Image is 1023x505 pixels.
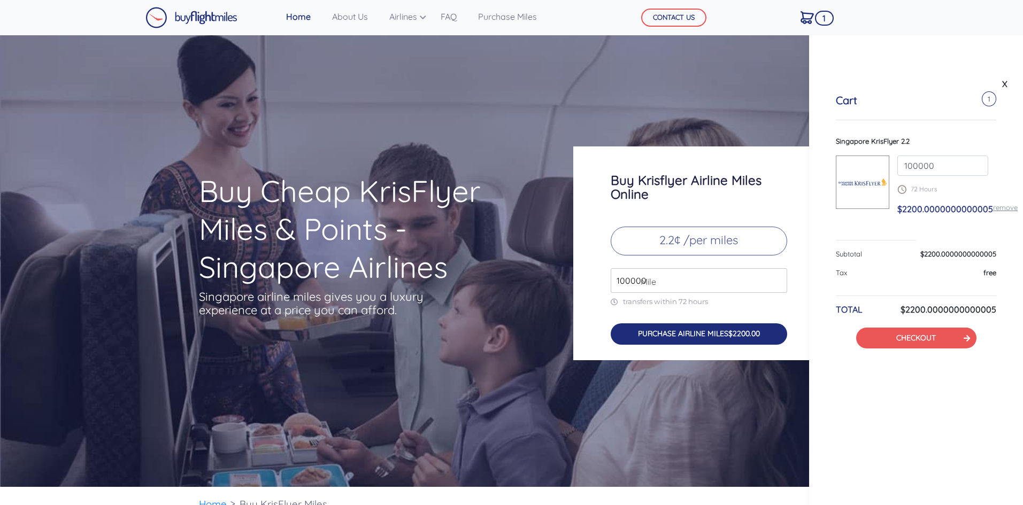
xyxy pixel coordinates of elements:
img: Cart [801,11,814,24]
p: Singapore airline miles gives you a luxury experience at a price you can afford. [199,290,440,317]
a: Buy Flight Miles Logo [145,4,237,31]
a: remove [993,203,1018,212]
span: 1 [982,91,996,106]
h1: Buy Cheap KrisFlyer Miles & Points - Singapore Airlines [199,172,532,286]
a: Airlines [385,6,424,27]
span: $2200.00 [728,329,760,338]
a: About Us [328,6,372,27]
span: Tax [836,268,847,277]
a: FAQ [436,6,461,27]
h5: Cart [836,94,857,107]
a: Purchase Miles [474,6,541,27]
button: CHECKOUT [856,328,976,348]
button: PURCHASE AIRLINE MILES$2200.00 [611,323,787,345]
span: $2200.0000000000005 [920,250,996,258]
span: Subtotal [836,250,862,258]
span: 1 [815,11,834,26]
a: CHECKOUT [896,333,936,343]
h3: Buy Krisflyer Airline Miles Online [611,173,787,201]
img: Buy Flight Miles Logo [145,7,237,28]
img: schedule.png [897,185,906,194]
img: Singapore-KrisFlyer.png [836,170,889,194]
a: Home [282,6,315,27]
p: 72 Hours [897,184,988,194]
span: $2200.0000000000005 [897,204,993,214]
p: 2.2¢ /per miles [611,227,787,255]
h6: TOTAL [836,305,863,315]
p: transfers within 72 hours [611,297,787,306]
h6: $2200.0000000000005 [901,305,996,315]
a: 1 [796,6,818,28]
span: Singapore KrisFlyer 2.2 [836,137,910,145]
span: free [983,268,996,277]
span: Mile [635,275,656,288]
button: CONTACT US [641,9,706,27]
a: X [999,76,1010,92]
